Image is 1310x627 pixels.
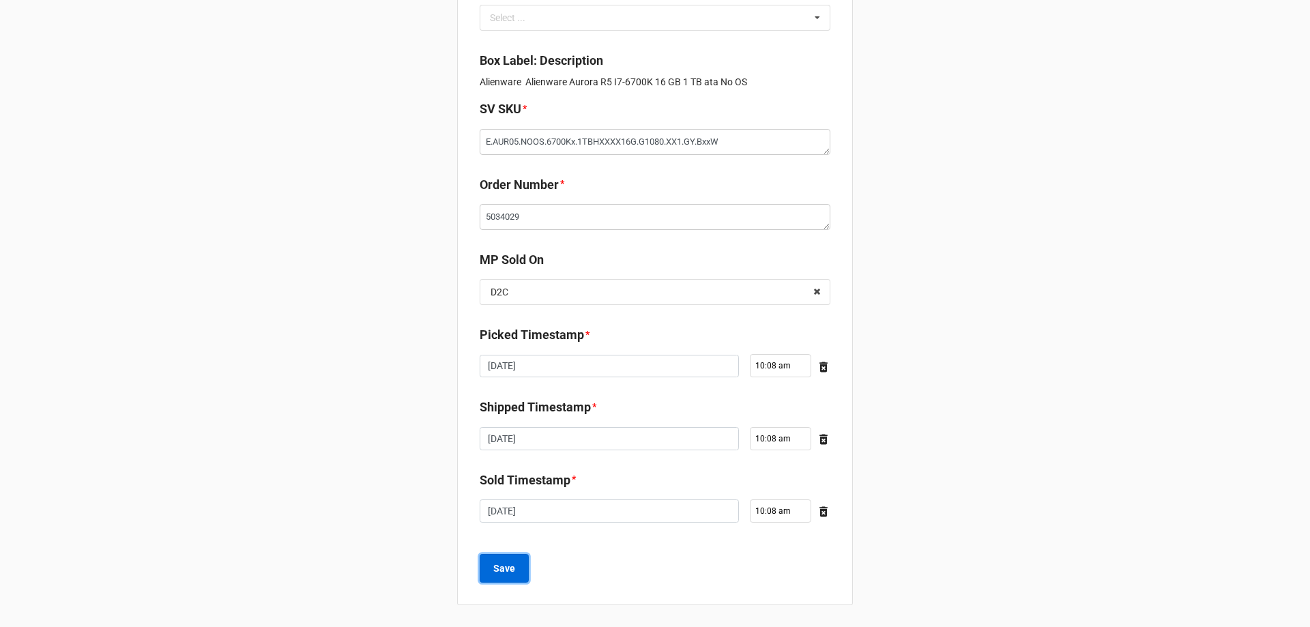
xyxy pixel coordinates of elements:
[480,250,544,269] label: MP Sold On
[480,75,830,89] p: Alienware Alienware Aurora R5 I7-6700K 16 GB 1 TB ata No OS
[750,499,811,523] input: Time
[491,287,508,297] div: D2C
[750,354,811,377] input: Time
[480,175,559,194] label: Order Number
[480,398,591,417] label: Shipped Timestamp
[750,427,811,450] input: Time
[480,204,830,230] textarea: 5034029
[480,499,739,523] input: Date
[480,471,570,490] label: Sold Timestamp
[480,100,521,119] label: SV SKU
[480,53,603,68] b: Box Label: Description
[480,325,584,345] label: Picked Timestamp
[486,10,545,25] div: Select ...
[493,562,515,576] b: Save
[480,427,739,450] input: Date
[480,355,739,378] input: Date
[480,129,830,155] textarea: E.AUR05.NOOS.6700Kx.1TBHXXXX16G.G1080.XX1.GY.BxxW
[480,554,529,583] button: Save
